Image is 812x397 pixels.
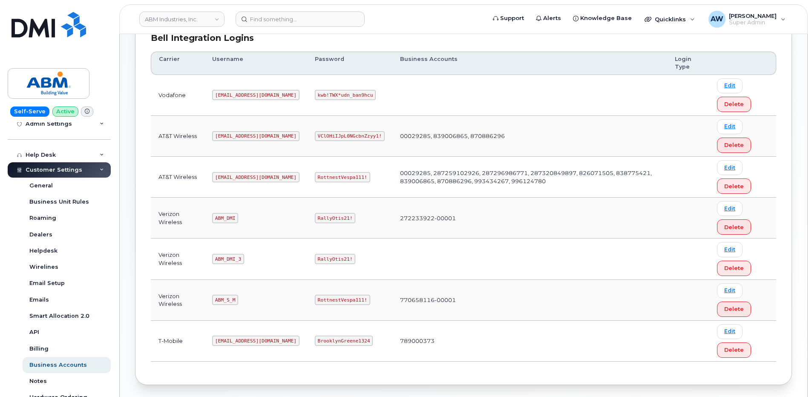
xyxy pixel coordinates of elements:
a: Edit [717,160,743,175]
span: Quicklinks [655,16,686,23]
a: Support [487,10,530,27]
th: Username [204,52,307,75]
button: Delete [717,138,751,153]
code: ABM_DMI_3 [212,254,244,264]
span: Delete [724,223,744,231]
span: Knowledge Base [580,14,632,23]
th: Login Type [667,52,709,75]
a: Knowledge Base [567,10,638,27]
div: Quicklinks [639,11,701,28]
div: Bell Integration Logins [151,32,776,44]
button: Delete [717,342,751,358]
span: Alerts [543,14,561,23]
code: RallyOtis21! [315,254,355,264]
input: Find something... [236,12,365,27]
td: AT&T Wireless [151,116,204,157]
div: Alyssa Wagner [703,11,792,28]
a: Edit [717,324,743,339]
span: Delete [724,182,744,190]
a: Edit [717,242,743,257]
a: Alerts [530,10,567,27]
td: 272233922-00001 [392,198,668,239]
code: RallyOtis21! [315,213,355,223]
td: AT&T Wireless [151,157,204,198]
td: Verizon Wireless [151,239,204,279]
td: 789000373 [392,321,668,362]
span: Delete [724,346,744,354]
span: Delete [724,305,744,313]
span: Delete [724,141,744,149]
td: T-Mobile [151,321,204,362]
a: ABM Industries, Inc. [139,12,225,27]
button: Delete [717,178,751,194]
a: Edit [717,283,743,298]
code: [EMAIL_ADDRESS][DOMAIN_NAME] [212,172,299,182]
a: Edit [717,201,743,216]
td: 770658116-00001 [392,280,668,321]
code: [EMAIL_ADDRESS][DOMAIN_NAME] [212,90,299,100]
span: Delete [724,264,744,272]
td: Verizon Wireless [151,280,204,321]
td: 00029285, 287259102926, 287296986771, 287320849897, 826071505, 838775421, 839006865, 870886296, 9... [392,157,668,198]
button: Delete [717,302,751,317]
code: RottnestVespa111! [315,295,370,305]
th: Password [307,52,392,75]
span: [PERSON_NAME] [729,12,777,19]
td: Verizon Wireless [151,198,204,239]
button: Delete [717,97,751,112]
button: Delete [717,261,751,276]
th: Business Accounts [392,52,668,75]
code: RottnestVespa111! [315,172,370,182]
td: Vodafone [151,75,204,116]
td: 00029285, 839006865, 870886296 [392,116,668,157]
button: Delete [717,219,751,235]
span: Super Admin [729,19,777,26]
code: [EMAIL_ADDRESS][DOMAIN_NAME] [212,336,299,346]
span: AW [711,14,723,24]
code: ABM_DMI [212,213,238,223]
code: [EMAIL_ADDRESS][DOMAIN_NAME] [212,131,299,141]
code: VClOHiIJpL0NGcbnZzyy1! [315,131,385,141]
code: BrooklynGreene1324 [315,336,373,346]
code: ABM_S_M [212,295,238,305]
a: Edit [717,78,743,93]
span: Delete [724,100,744,108]
code: kwb!TWX*udn_ban9hcu [315,90,376,100]
th: Carrier [151,52,204,75]
span: Support [500,14,524,23]
a: Edit [717,119,743,134]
